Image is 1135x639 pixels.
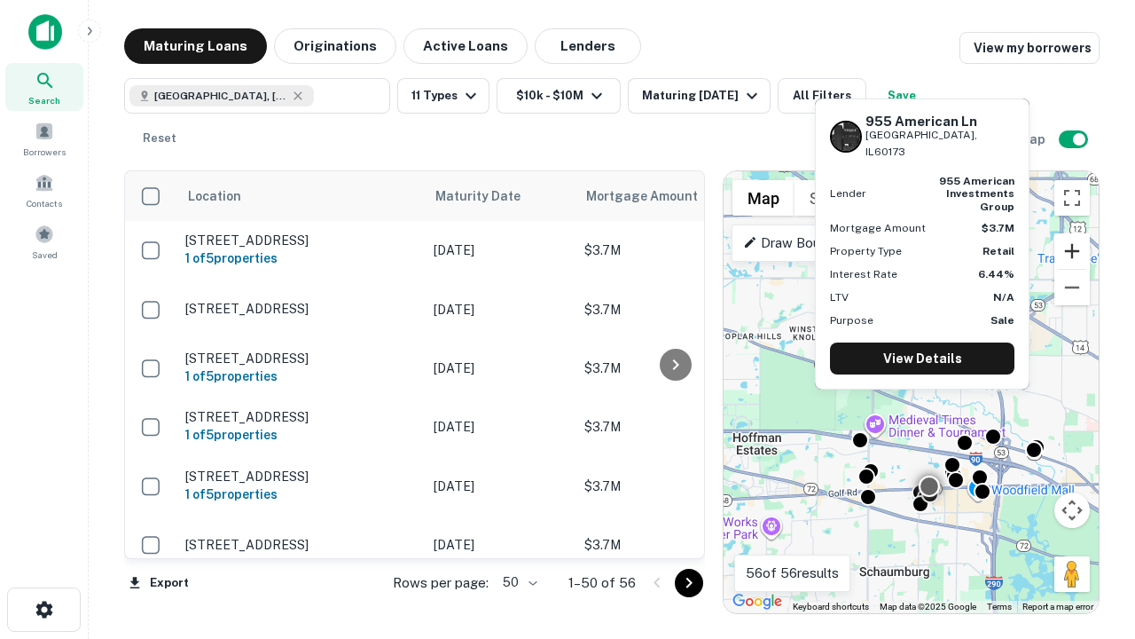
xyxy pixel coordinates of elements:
p: [GEOGRAPHIC_DATA], IL60173 [865,127,1014,161]
button: Active Loans [403,28,528,64]
button: Zoom in [1054,233,1090,269]
iframe: Chat Widget [1046,440,1135,525]
h6: 1 of 5 properties [185,485,416,504]
img: Google [728,590,787,613]
a: Open this area in Google Maps (opens a new window) [728,590,787,613]
p: Interest Rate [830,266,897,282]
span: Contacts [27,196,62,210]
p: Mortgage Amount [830,220,926,236]
h6: 1 of 5 properties [185,248,416,268]
p: 56 of 56 results [746,563,839,584]
button: 11 Types [397,78,489,114]
p: $3.7M [584,300,762,319]
strong: $3.7M [982,222,1014,234]
p: [DATE] [434,241,567,260]
p: $3.7M [584,359,762,378]
img: capitalize-icon.png [28,14,62,50]
button: Show street map [732,180,794,216]
button: Toggle fullscreen view [1054,180,1090,216]
button: Go to next page [675,569,703,597]
p: Lender [830,185,866,201]
button: Reset [131,121,188,156]
h6: 1 of 5 properties [185,367,416,386]
p: $3.7M [584,417,762,437]
a: Borrowers [5,114,83,162]
p: [DATE] [434,300,567,319]
strong: Sale [990,314,1014,327]
h6: 1 of 5 properties [185,425,416,445]
p: [DATE] [434,417,567,437]
p: $3.7M [584,241,762,260]
button: Lenders [535,28,641,64]
button: Zoom out [1054,270,1090,305]
p: [STREET_ADDRESS] [185,301,416,317]
p: 1–50 of 56 [568,572,636,594]
th: Location [176,171,425,221]
p: Draw Boundary [743,233,854,254]
p: [STREET_ADDRESS] [185,537,416,553]
p: $3.7M [584,535,762,555]
div: 50 [496,570,540,596]
p: [STREET_ADDRESS] [185,233,416,248]
button: Maturing [DATE] [628,78,771,114]
p: [STREET_ADDRESS] [185,469,416,485]
button: Save your search to get updates of matches that match your search criteria. [873,78,930,114]
p: [DATE] [434,535,567,555]
button: Show satellite imagery [794,180,882,216]
p: $3.7M [584,477,762,496]
button: Keyboard shortcuts [793,601,869,613]
th: Maturity Date [425,171,575,221]
div: Maturing [DATE] [642,85,763,106]
button: $10k - $10M [497,78,621,114]
button: Maturing Loans [124,28,267,64]
p: [DATE] [434,359,567,378]
span: Map data ©2025 Google [880,602,976,611]
span: Search [28,93,60,107]
a: View Details [830,343,1014,375]
span: Location [187,185,241,207]
span: [GEOGRAPHIC_DATA], [GEOGRAPHIC_DATA] [154,88,287,104]
p: LTV [830,289,849,305]
button: Originations [274,28,396,64]
p: [STREET_ADDRESS] [185,351,416,367]
button: Drag Pegman onto the map to open Street View [1054,556,1090,592]
span: Maturity Date [435,185,544,207]
strong: N/A [993,291,1014,304]
button: Export [124,570,193,596]
th: Mortgage Amount [575,171,771,221]
p: Purpose [830,312,873,328]
a: Contacts [5,166,83,214]
p: [STREET_ADDRESS] [185,409,416,425]
p: Property Type [830,243,902,259]
strong: 955 american investments group [939,175,1014,213]
span: Saved [32,248,58,262]
strong: Retail [982,245,1014,257]
a: Search [5,63,83,111]
a: Report a map error [1022,602,1093,611]
span: Mortgage Amount [586,185,721,207]
a: Saved [5,217,83,265]
div: 0 0 [724,171,1099,613]
strong: 6.44% [978,268,1014,280]
a: View my borrowers [959,32,1100,64]
p: [DATE] [434,477,567,496]
span: Borrowers [23,145,66,159]
a: Terms [987,602,1012,611]
button: All Filters [778,78,866,114]
h6: 955 American Ln [865,114,1014,130]
p: Rows per page: [393,572,489,594]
